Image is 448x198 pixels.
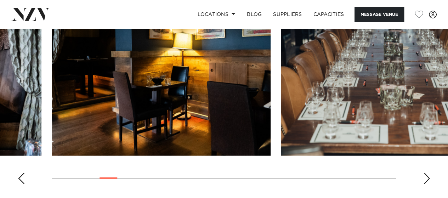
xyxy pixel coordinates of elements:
a: BLOG [241,7,267,22]
button: Message Venue [355,7,404,22]
a: SUPPLIERS [267,7,307,22]
a: Locations [192,7,241,22]
img: nzv-logo.png [11,8,50,21]
a: Capacities [308,7,350,22]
